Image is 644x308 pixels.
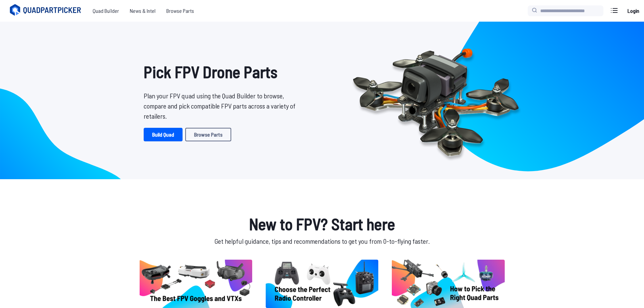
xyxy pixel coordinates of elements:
a: Build Quad [144,128,183,141]
img: Quadcopter [338,33,533,168]
img: image of post [266,260,378,308]
a: News & Intel [124,4,161,18]
h1: New to FPV? Start here [138,212,506,236]
h1: Pick FPV Drone Parts [144,60,301,84]
img: image of post [392,260,504,308]
p: Get helpful guidance, tips and recommendations to get you from 0-to-flying faster. [138,236,506,246]
p: Plan your FPV quad using the Quad Builder to browse, compare and pick compatible FPV parts across... [144,91,301,121]
a: Login [625,4,641,18]
a: Browse Parts [185,128,231,141]
a: Browse Parts [161,4,199,18]
img: image of post [140,260,252,308]
a: Quad Builder [87,4,124,18]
